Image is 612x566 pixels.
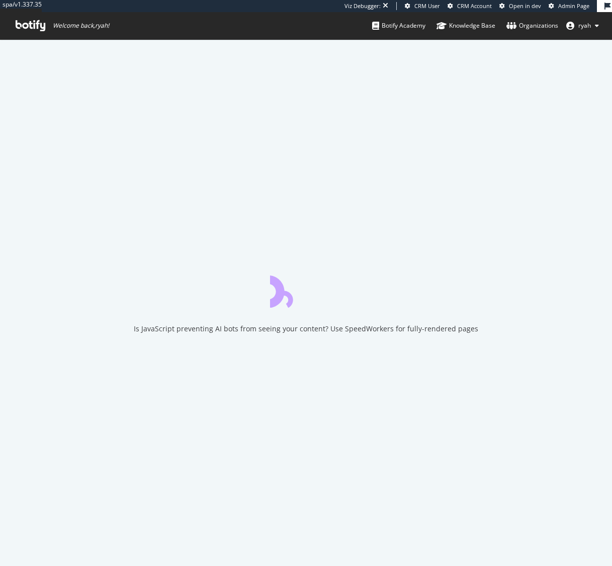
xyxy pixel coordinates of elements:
a: Botify Academy [372,12,425,39]
span: CRM User [414,2,440,10]
a: CRM Account [448,2,492,10]
div: animation [270,271,342,308]
a: Open in dev [499,2,541,10]
span: ryah [578,21,591,30]
a: Organizations [506,12,558,39]
button: ryah [558,18,607,34]
div: Is JavaScript preventing AI bots from seeing your content? Use SpeedWorkers for fully-rendered pages [134,324,478,334]
a: CRM User [405,2,440,10]
span: CRM Account [457,2,492,10]
div: Knowledge Base [436,21,495,31]
span: Open in dev [509,2,541,10]
div: Viz Debugger: [344,2,381,10]
div: Organizations [506,21,558,31]
div: Botify Academy [372,21,425,31]
a: Knowledge Base [436,12,495,39]
span: Admin Page [558,2,589,10]
a: Admin Page [549,2,589,10]
span: Welcome back, ryah ! [53,22,109,30]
